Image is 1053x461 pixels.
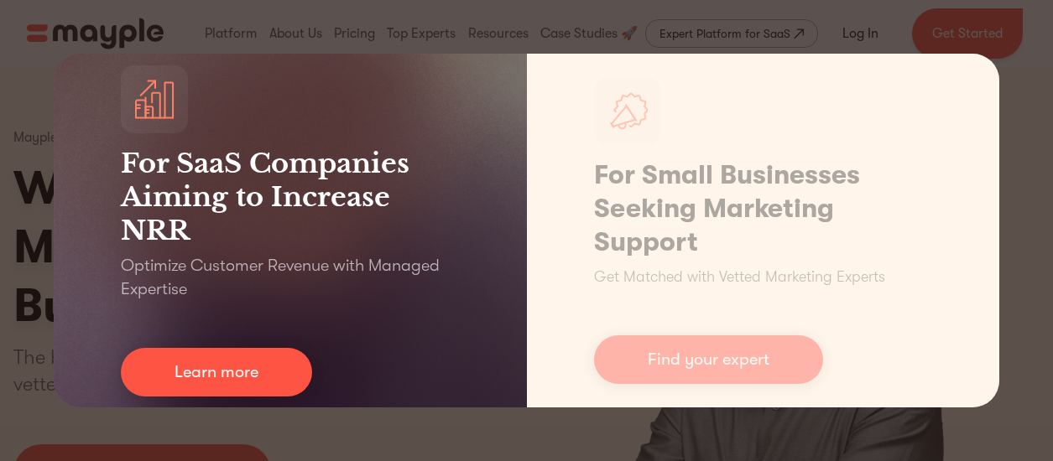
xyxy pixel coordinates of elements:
p: Get Matched with Vetted Marketing Experts [594,266,885,288]
p: Optimize Customer Revenue with Managed Expertise [121,254,460,301]
h3: For SaaS Companies Aiming to Increase NRR [121,147,460,247]
a: Find your expert [594,335,823,384]
h1: For Small Businesses Seeking Marketing Support [594,158,933,259]
a: Learn more [121,348,312,396]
